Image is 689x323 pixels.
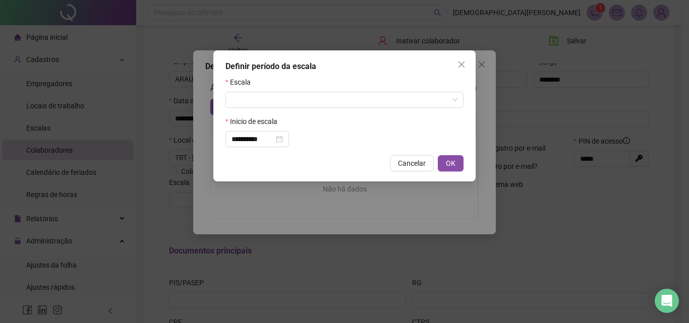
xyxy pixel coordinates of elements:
[438,155,464,171] button: OK
[655,289,679,313] div: Open Intercom Messenger
[390,155,434,171] button: Cancelar
[457,60,466,69] span: close
[225,77,257,88] label: Escala
[446,158,455,169] span: OK
[225,116,284,127] label: Inicio de escala
[225,60,464,73] div: Definir período da escala
[398,158,426,169] span: Cancelar
[453,56,470,73] button: Close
